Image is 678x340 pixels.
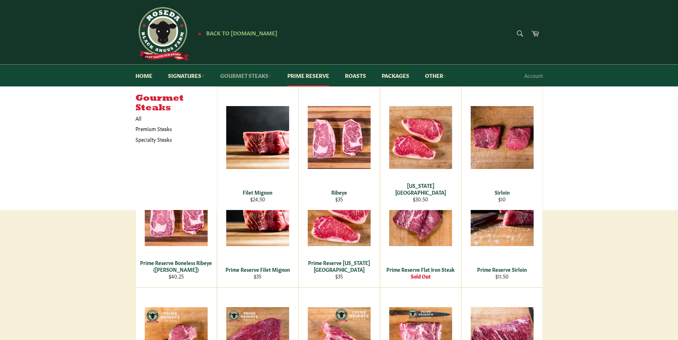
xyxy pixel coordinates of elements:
[298,86,380,210] a: Ribeye Ribeye $35
[280,65,336,86] a: Prime Reserve
[222,273,293,280] div: $35
[521,65,546,86] a: Account
[389,106,452,169] img: New York Strip
[385,196,456,202] div: $30.50
[308,106,371,169] img: Ribeye
[338,65,373,86] a: Roasts
[135,164,217,287] a: Prime Reserve Boneless Ribeye (Delmonico) Prime Reserve Boneless Ribeye ([PERSON_NAME]) $40.25
[461,164,543,287] a: Prime Reserve Sirloin Prime Reserve Sirloin $11.50
[461,86,543,210] a: Sirloin Sirloin $10
[466,189,538,196] div: Sirloin
[140,273,212,280] div: $40.25
[303,196,375,202] div: $35
[380,164,461,287] a: Prime Reserve Flat Iron Steak Prime Reserve Flat Iron Steak Sold Out
[418,65,454,86] a: Other
[375,65,416,86] a: Packages
[298,164,380,287] a: Prime Reserve New York Strip Prime Reserve [US_STATE][GEOGRAPHIC_DATA] $35
[303,189,375,196] div: Ribeye
[389,183,452,246] img: Prime Reserve Flat Iron Steak
[161,65,212,86] a: Signatures
[308,183,371,246] img: Prime Reserve New York Strip
[222,189,293,196] div: Filet Mignon
[217,86,298,210] a: Filet Mignon Filet Mignon $24.50
[466,273,538,280] div: $11.50
[466,266,538,273] div: Prime Reserve Sirloin
[222,266,293,273] div: Prime Reserve Filet Mignon
[217,164,298,287] a: Prime Reserve Filet Mignon Prime Reserve Filet Mignon $35
[132,113,217,124] a: All
[222,196,293,202] div: $24.50
[128,65,159,86] a: Home
[206,29,277,36] span: Back to [DOMAIN_NAME]
[303,273,375,280] div: $35
[385,266,456,273] div: Prime Reserve Flat Iron Steak
[132,134,210,145] a: Specialty Steaks
[466,196,538,202] div: $10
[132,124,210,134] a: Premium Steaks
[471,183,534,246] img: Prime Reserve Sirloin
[226,183,289,246] img: Prime Reserve Filet Mignon
[198,30,202,36] span: ★
[385,273,456,280] div: Sold Out
[140,259,212,273] div: Prime Reserve Boneless Ribeye ([PERSON_NAME])
[471,106,534,169] img: Sirloin
[213,65,279,86] a: Gourmet Steaks
[135,7,189,61] img: Roseda Beef
[385,182,456,196] div: [US_STATE][GEOGRAPHIC_DATA]
[303,259,375,273] div: Prime Reserve [US_STATE][GEOGRAPHIC_DATA]
[194,30,277,36] a: ★ Back to [DOMAIN_NAME]
[135,94,217,113] h5: Gourmet Steaks
[145,183,208,246] img: Prime Reserve Boneless Ribeye (Delmonico)
[226,106,289,169] img: Filet Mignon
[380,86,461,210] a: New York Strip [US_STATE][GEOGRAPHIC_DATA] $30.50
